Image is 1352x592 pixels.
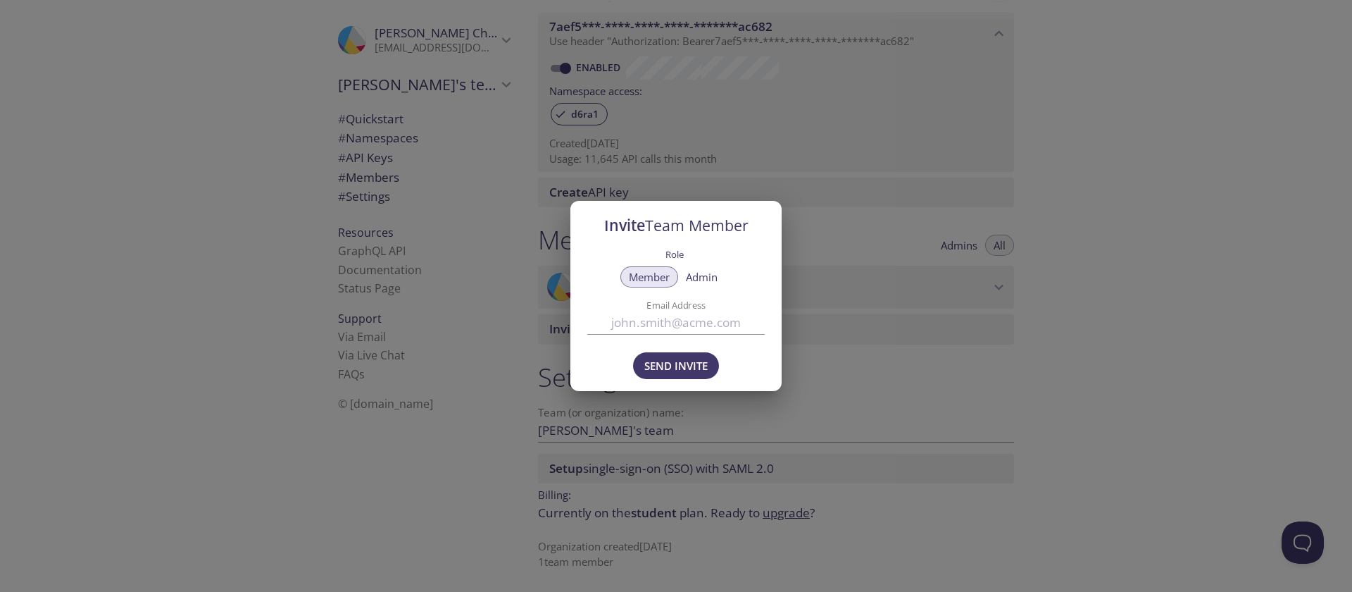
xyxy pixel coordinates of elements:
label: Role [665,245,684,263]
label: Email Address [610,301,743,310]
button: Admin [677,266,726,288]
button: Member [620,266,678,288]
span: Invite [604,215,749,235]
span: Send Invite [644,357,708,375]
span: Team Member [645,215,749,235]
input: john.smith@acme.com [587,311,765,334]
button: Send Invite [633,352,719,379]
